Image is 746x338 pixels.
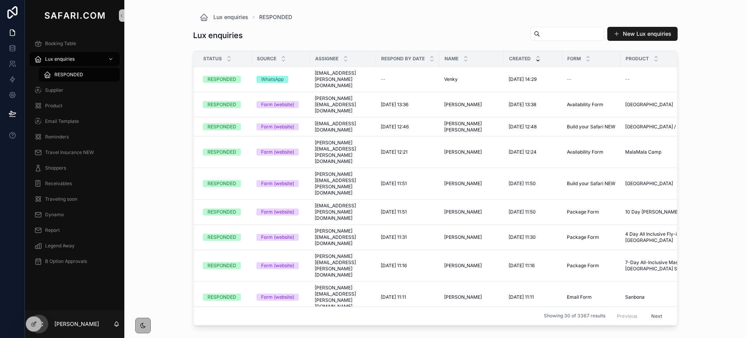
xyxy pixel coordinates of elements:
[444,76,499,82] a: Venky
[444,209,499,215] a: [PERSON_NAME]
[30,52,120,66] a: Lux enquiries
[315,95,371,114] a: [PERSON_NAME][EMAIL_ADDRESS][DOMAIN_NAME]
[567,149,603,155] span: Availability Form
[381,124,435,130] a: [DATE] 12:46
[199,12,248,22] a: Lux enquiries
[444,234,482,240] span: [PERSON_NAME]
[444,294,499,300] a: [PERSON_NAME]
[444,121,499,133] span: [PERSON_NAME] [PERSON_NAME]
[607,27,678,41] a: New Lux enquiries
[625,124,740,130] a: [GEOGRAPHIC_DATA] / [GEOGRAPHIC_DATA]
[261,101,294,108] div: Form (website)
[625,124,725,130] span: [GEOGRAPHIC_DATA] / [GEOGRAPHIC_DATA]
[544,313,605,319] span: Showing 30 of 3367 results
[256,294,305,301] a: Form (website)
[444,263,499,269] a: [PERSON_NAME]
[256,262,305,269] a: Form (website)
[261,262,294,269] div: Form (website)
[567,102,603,108] span: Availability Form
[625,259,740,272] a: 7-Day All-Inclusive Masai Mara to [GEOGRAPHIC_DATA] Safari
[509,209,558,215] a: [DATE] 11:50
[567,76,616,82] a: --
[509,294,558,300] a: [DATE] 11:11
[207,76,236,83] div: RESPONDED
[203,149,247,156] a: RESPONDED
[509,102,536,108] span: [DATE] 13:38
[261,234,294,241] div: Form (website)
[261,208,294,215] div: Form (website)
[381,76,385,82] span: --
[256,180,305,187] a: Form (website)
[54,72,83,78] span: RESPONDED
[567,180,616,187] a: Build your Safari NEW
[625,149,740,155] a: MalaMala Camp
[509,234,536,240] span: [DATE] 11:30
[45,56,75,62] span: Lux enquiries
[207,180,236,187] div: RESPONDED
[203,56,222,62] span: Status
[509,263,558,269] a: [DATE] 11:16
[444,149,482,155] span: [PERSON_NAME]
[30,223,120,237] a: Report
[45,134,69,140] span: Reminders
[625,102,673,108] span: [GEOGRAPHIC_DATA]
[444,180,482,187] span: [PERSON_NAME]
[315,228,371,247] span: [PERSON_NAME][EMAIL_ADDRESS][DOMAIN_NAME]
[567,102,616,108] a: Availability Form
[509,180,536,187] span: [DATE] 11:50
[509,294,534,300] span: [DATE] 11:11
[444,56,458,62] span: Name
[213,13,248,21] span: Lux enquiries
[315,70,371,89] a: [EMAIL_ADDRESS][PERSON_NAME][DOMAIN_NAME]
[509,180,558,187] a: [DATE] 11:50
[444,180,499,187] a: [PERSON_NAME]
[54,320,99,328] p: [PERSON_NAME]
[625,209,740,215] a: 10 Day [PERSON_NAME] and Beach Safari
[567,263,616,269] a: Package Form
[193,30,243,41] h1: Lux enquiries
[381,263,435,269] a: [DATE] 11:16
[45,40,76,47] span: Booking Table
[207,234,236,241] div: RESPONDED
[381,209,407,215] span: [DATE] 11:51
[509,76,537,82] span: [DATE] 14:29
[381,209,435,215] a: [DATE] 11:51
[45,258,87,264] span: B Option Approvals
[45,227,60,233] span: Report
[444,102,482,108] span: [PERSON_NAME]
[30,37,120,51] a: Booking Table
[45,103,63,109] span: Product
[509,263,535,269] span: [DATE] 11:16
[567,76,572,82] span: --
[315,253,371,278] a: [PERSON_NAME][EMAIL_ADDRESS][PERSON_NAME][DOMAIN_NAME]
[625,149,661,155] span: MalaMala Camp
[261,76,284,83] div: WhatsApp
[207,294,236,301] div: RESPONDED
[256,234,305,241] a: Form (website)
[315,140,371,165] span: [PERSON_NAME][EMAIL_ADDRESS][PERSON_NAME][DOMAIN_NAME]
[30,83,120,97] a: Supplier
[567,149,616,155] a: Availability Form
[203,262,247,269] a: RESPONDED
[261,149,294,156] div: Form (website)
[207,123,236,130] div: RESPONDED
[381,234,435,240] a: [DATE] 11:31
[207,262,236,269] div: RESPONDED
[625,231,740,243] a: 4 Day All Inclusive Fly-in Tour to Kruger's [GEOGRAPHIC_DATA]
[30,114,120,128] a: Email Template
[444,149,499,155] a: [PERSON_NAME]
[256,76,305,83] a: WhatsApp
[30,192,120,206] a: Traveling soon
[444,76,458,82] span: Venky
[256,123,305,130] a: Form (website)
[567,56,581,62] span: Form
[45,180,72,187] span: Receivables
[625,209,718,215] span: 10 Day [PERSON_NAME] and Beach Safari
[509,234,558,240] a: [DATE] 11:30
[261,294,294,301] div: Form (website)
[567,294,616,300] a: Email Form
